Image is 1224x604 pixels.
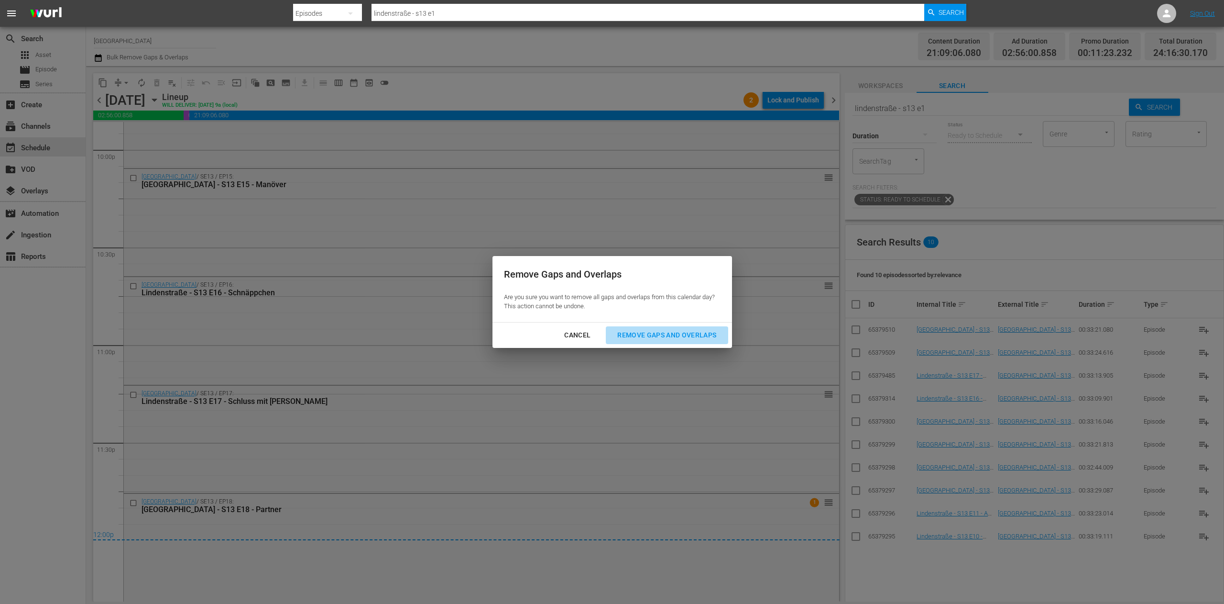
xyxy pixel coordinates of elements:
a: Sign Out [1190,10,1215,17]
button: Cancel [553,326,602,344]
p: Are you sure you want to remove all gaps and overlaps from this calendar day? [504,293,715,302]
p: This action cannot be undone. [504,302,715,311]
button: Remove Gaps and Overlaps [606,326,728,344]
span: menu [6,8,17,19]
div: Remove Gaps and Overlaps [504,268,715,281]
div: Remove Gaps and Overlaps [610,329,724,341]
div: Cancel [557,329,598,341]
img: ans4CAIJ8jUAAAAAAAAAAAAAAAAAAAAAAAAgQb4GAAAAAAAAAAAAAAAAAAAAAAAAJMjXAAAAAAAAAAAAAAAAAAAAAAAAgAT5G... [23,2,69,25]
span: Search [939,4,964,21]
